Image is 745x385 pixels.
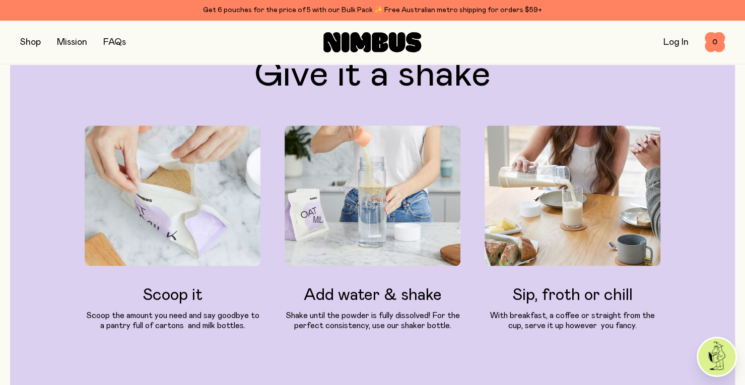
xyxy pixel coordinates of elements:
div: Get 6 pouches for the price of 5 with our Bulk Pack ✨ Free Australian metro shipping for orders $59+ [20,4,725,16]
a: FAQs [103,38,126,47]
p: With breakfast, a coffee or straight from the cup, serve it up however you fancy. [485,310,660,330]
img: Pouring Oat Milk into a glass cup at dining room table [485,125,660,266]
img: agent [698,338,735,375]
h3: Add water & shake [285,286,460,304]
h3: Scoop it [85,286,260,304]
h3: Sip, froth or chill [485,286,660,304]
p: Shake until the powder is fully dissolved! For the perfect consistency, use our shaker bottle. [285,310,460,330]
a: Log In [663,38,689,47]
a: Mission [57,38,87,47]
h2: Give it a shake [26,57,719,93]
img: Adding Nimbus Oat Milk to bottle [285,125,460,266]
img: Oat Milk pouch being opened [85,125,260,266]
p: Scoop the amount you need and say goodbye to a pantry full of cartons and milk bottles. [85,310,260,330]
button: 0 [705,32,725,52]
